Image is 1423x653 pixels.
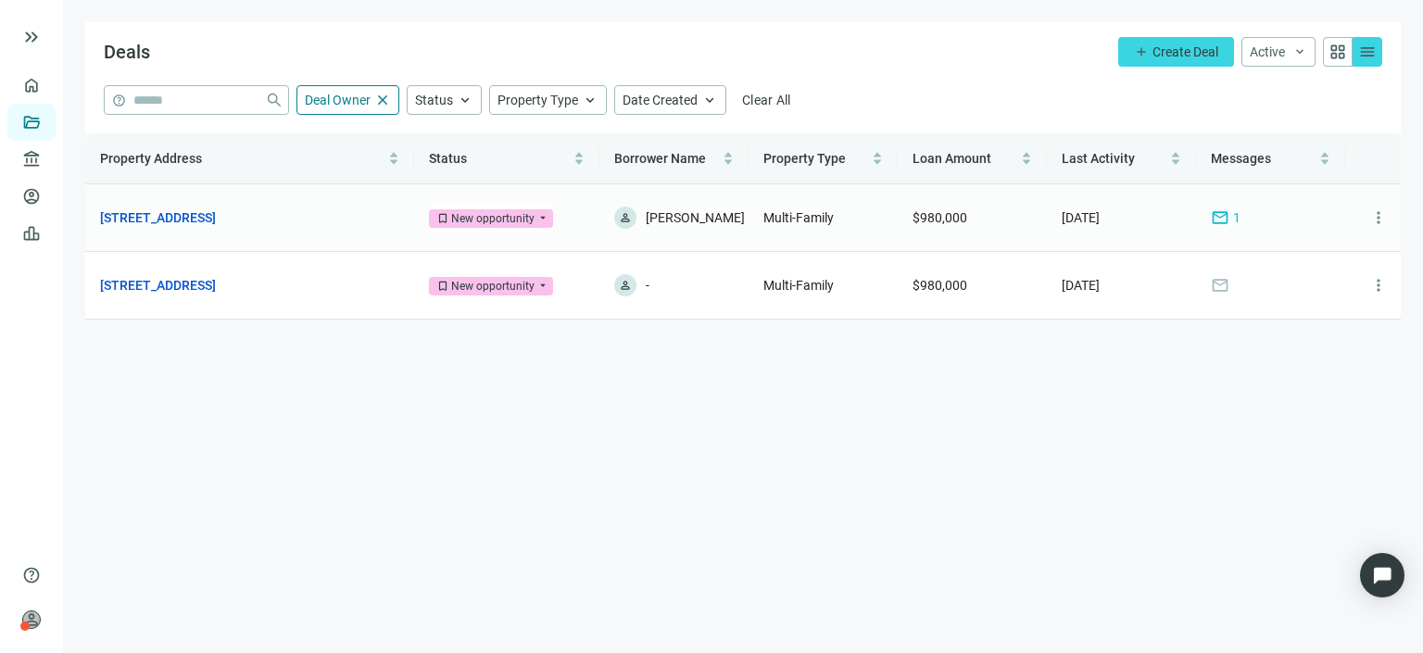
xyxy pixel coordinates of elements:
span: Multi-Family [763,278,834,293]
span: Status [429,151,467,166]
span: Messages [1211,151,1271,166]
span: mail [1211,208,1229,227]
span: help [22,566,41,584]
span: person [22,610,41,629]
span: - [646,274,649,296]
button: more_vert [1360,199,1397,236]
span: bookmark [436,280,449,293]
span: keyboard_arrow_up [582,92,598,108]
span: Active [1250,44,1285,59]
span: bookmark [436,212,449,225]
span: Create Deal [1152,44,1218,59]
div: Wild Fig Commercial Lending [52,622,200,636]
span: more_vert [1369,208,1388,227]
a: Borrowers [46,189,107,204]
button: keyboard_double_arrow_right [20,26,43,48]
span: Property Type [763,151,846,166]
span: help [112,94,126,107]
span: Clear All [742,93,791,107]
span: [DATE] [1062,278,1100,293]
div: Open Intercom Messenger [1360,553,1404,597]
span: Property Type [497,93,578,107]
span: Deal Owner [305,93,371,107]
span: keyboard_arrow_up [457,92,473,108]
span: Loan Amount [913,151,991,166]
span: Borrower Name [614,151,706,166]
span: [DATE] [1062,210,1100,225]
button: Activekeyboard_arrow_down [1241,37,1316,67]
div: [PERSON_NAME] [52,603,200,622]
span: more_vert [1369,276,1388,295]
a: Leads [46,226,82,241]
a: Overview [46,78,99,93]
span: person [619,279,632,292]
span: 1 [1233,207,1240,228]
span: [PERSON_NAME] [646,207,745,229]
span: keyboard_arrow_down [1292,44,1307,59]
span: mail [1211,276,1229,295]
span: Date Created [623,93,698,107]
span: add [1134,44,1149,59]
span: close [374,92,391,108]
span: menu [1358,43,1377,61]
span: $980,000 [913,210,967,225]
a: Deals [46,115,80,130]
span: person [619,211,632,224]
span: Property Address [100,151,202,166]
button: Clear All [734,85,800,115]
div: New opportunity [451,209,535,228]
a: [STREET_ADDRESS] [100,207,216,228]
button: addCreate Deal [1118,37,1234,67]
span: grid_view [1329,43,1347,61]
span: $980,000 [913,278,967,293]
a: [STREET_ADDRESS] [100,275,216,295]
span: Multi-Family [763,210,834,225]
div: New opportunity [451,277,535,295]
span: keyboard_arrow_up [701,92,718,108]
button: more_vert [1360,267,1397,304]
span: account_balance [22,150,35,169]
span: Status [415,93,453,107]
span: Last Activity [1062,151,1135,166]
